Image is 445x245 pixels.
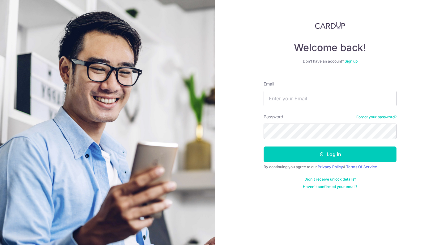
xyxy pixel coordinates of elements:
a: Haven't confirmed your email? [303,184,357,189]
a: Didn't receive unlock details? [304,177,356,182]
a: Forgot your password? [356,115,396,120]
a: Sign up [345,59,358,63]
div: Don’t have an account? [264,59,396,64]
input: Enter your Email [264,91,396,106]
a: Terms Of Service [346,164,377,169]
label: Email [264,81,274,87]
a: Privacy Policy [318,164,343,169]
button: Log in [264,147,396,162]
img: CardUp Logo [315,22,345,29]
label: Password [264,114,283,120]
div: By continuing you agree to our & [264,164,396,169]
h4: Welcome back! [264,42,396,54]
